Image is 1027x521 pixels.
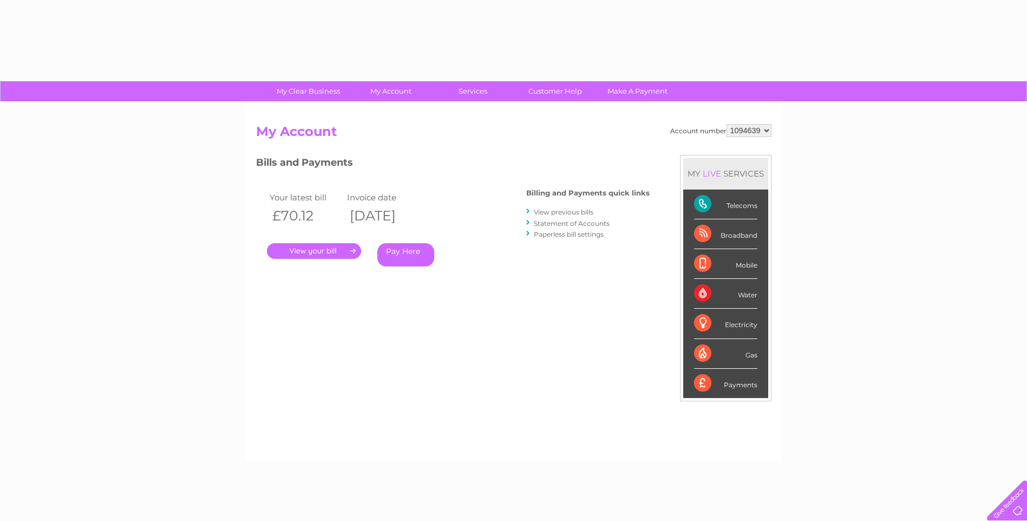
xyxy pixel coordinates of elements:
div: Gas [694,339,757,369]
div: Telecoms [694,190,757,219]
h3: Bills and Payments [256,155,650,174]
th: [DATE] [344,205,422,227]
h4: Billing and Payments quick links [526,189,650,197]
td: Your latest bill [267,190,345,205]
div: Electricity [694,309,757,338]
a: Services [428,81,518,101]
div: LIVE [701,168,723,179]
a: My Clear Business [264,81,353,101]
a: . [267,243,361,259]
a: Make A Payment [593,81,682,101]
a: View previous bills [534,208,593,216]
div: Mobile [694,249,757,279]
div: Broadband [694,219,757,249]
h2: My Account [256,124,771,145]
a: Customer Help [511,81,600,101]
a: Pay Here [377,243,434,266]
a: My Account [346,81,435,101]
a: Statement of Accounts [534,219,610,227]
a: Paperless bill settings [534,230,604,238]
div: Water [694,279,757,309]
div: Payments [694,369,757,398]
td: Invoice date [344,190,422,205]
div: Account number [670,124,771,137]
div: MY SERVICES [683,158,768,189]
th: £70.12 [267,205,345,227]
